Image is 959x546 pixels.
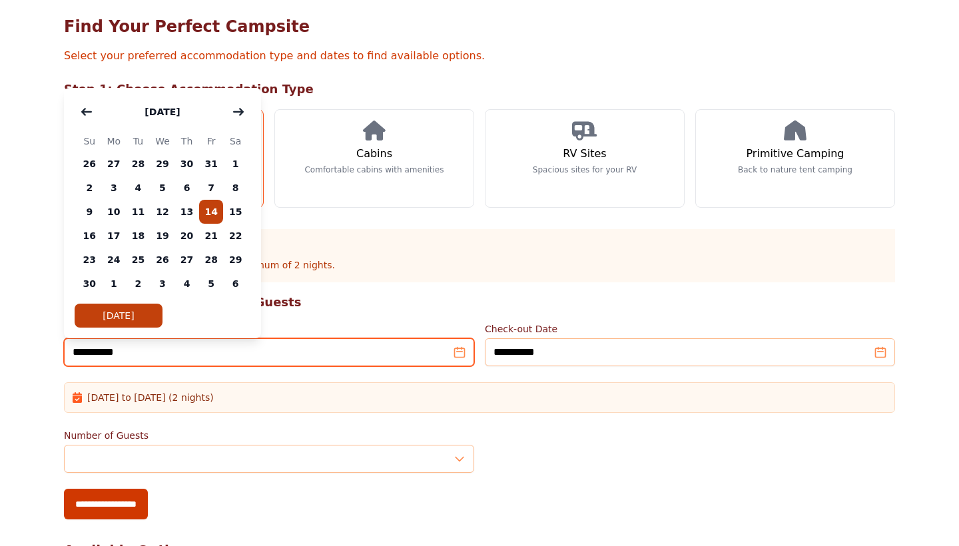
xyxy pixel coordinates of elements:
[151,152,175,176] span: 29
[485,109,685,208] a: RV Sites Spacious sites for your RV
[77,224,102,248] span: 16
[126,224,151,248] span: 18
[356,146,392,162] h3: Cabins
[126,152,151,176] span: 28
[223,224,248,248] span: 22
[174,248,199,272] span: 27
[77,133,102,149] span: Su
[64,48,895,64] p: Select your preferred accommodation type and dates to find available options.
[199,248,224,272] span: 28
[738,164,852,175] p: Back to nature tent camping
[102,224,127,248] span: 17
[77,152,102,176] span: 26
[77,176,102,200] span: 2
[126,176,151,200] span: 4
[485,322,895,336] label: Check-out Date
[174,272,199,296] span: 4
[174,133,199,149] span: Th
[223,248,248,272] span: 29
[102,133,127,149] span: Mo
[174,200,199,224] span: 13
[174,224,199,248] span: 20
[151,272,175,296] span: 3
[304,164,444,175] p: Comfortable cabins with amenities
[223,200,248,224] span: 15
[199,272,224,296] span: 5
[126,200,151,224] span: 11
[77,272,102,296] span: 30
[87,391,214,404] span: [DATE] to [DATE] (2 nights)
[533,164,637,175] p: Spacious sites for your RV
[64,322,474,336] label: Check-in Date
[199,133,224,149] span: Fr
[695,109,895,208] a: Primitive Camping Back to nature tent camping
[223,272,248,296] span: 6
[199,176,224,200] span: 7
[151,248,175,272] span: 26
[126,272,151,296] span: 2
[151,224,175,248] span: 19
[199,200,224,224] span: 14
[223,133,248,149] span: Sa
[126,133,151,149] span: Tu
[102,248,127,272] span: 24
[199,152,224,176] span: 31
[102,152,127,176] span: 27
[151,133,175,149] span: We
[151,200,175,224] span: 12
[102,200,127,224] span: 10
[64,293,895,312] h2: Step 2: Select Your Dates & Guests
[126,248,151,272] span: 25
[64,80,895,99] h2: Step 1: Choose Accommodation Type
[563,146,606,162] h3: RV Sites
[75,304,162,328] button: [DATE]
[64,429,474,442] label: Number of Guests
[199,224,224,248] span: 21
[64,16,895,37] h1: Find Your Perfect Campsite
[77,248,102,272] span: 23
[274,109,474,208] a: Cabins Comfortable cabins with amenities
[77,200,102,224] span: 9
[151,176,175,200] span: 5
[223,176,248,200] span: 8
[131,99,193,125] button: [DATE]
[747,146,844,162] h3: Primitive Camping
[223,152,248,176] span: 1
[174,176,199,200] span: 6
[102,272,127,296] span: 1
[174,152,199,176] span: 30
[102,176,127,200] span: 3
